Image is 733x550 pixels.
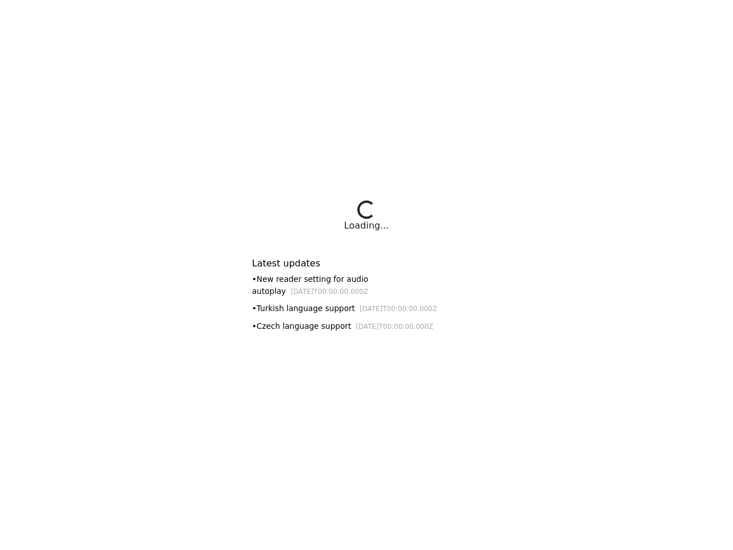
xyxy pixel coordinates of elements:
div: • Turkish language support [252,302,481,315]
div: • Czech language support [252,320,481,332]
small: [DATE]T00:00:00.000Z [356,323,434,331]
div: • New reader setting for audio autoplay [252,273,481,297]
h6: Latest updates [252,258,481,269]
small: [DATE]T00:00:00.000Z [290,288,368,296]
div: Loading... [344,219,389,233]
small: [DATE]T00:00:00.000Z [360,305,438,313]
